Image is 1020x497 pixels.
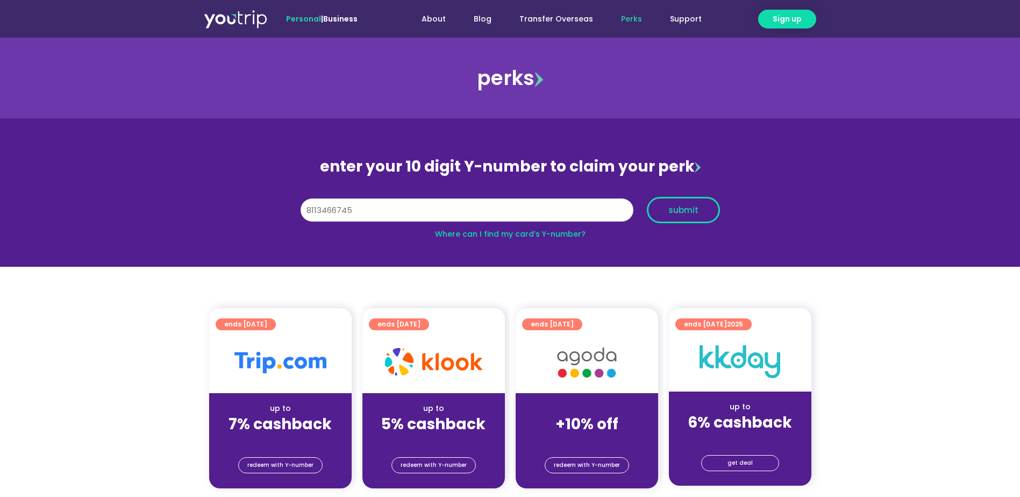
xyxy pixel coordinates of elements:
[524,434,650,445] div: (for stays only)
[677,401,803,413] div: up to
[391,457,476,473] a: redeem with Y-number
[522,318,582,330] a: ends [DATE]
[238,457,323,473] a: redeem with Y-number
[577,403,597,414] span: up to
[684,318,743,330] span: ends [DATE]
[218,403,343,414] div: up to
[677,432,803,444] div: (for stays only)
[727,456,753,471] span: get deal
[460,9,505,29] a: Blog
[247,458,313,473] span: redeem with Y-number
[773,13,802,25] span: Sign up
[295,153,725,181] div: enter your 10 digit Y-number to claim your perk
[371,403,496,414] div: up to
[727,319,743,329] span: 2025
[377,318,420,330] span: ends [DATE]
[554,458,620,473] span: redeem with Y-number
[531,318,574,330] span: ends [DATE]
[286,13,358,24] span: |
[555,414,618,435] strong: +10% off
[323,13,358,24] a: Business
[607,9,656,29] a: Perks
[369,318,429,330] a: ends [DATE]
[301,197,720,231] form: Y Number
[675,318,752,330] a: ends [DATE]2025
[387,9,716,29] nav: Menu
[229,414,332,435] strong: 7% cashback
[401,458,467,473] span: redeem with Y-number
[216,318,276,330] a: ends [DATE]
[408,9,460,29] a: About
[286,13,321,24] span: Personal
[505,9,607,29] a: Transfer Overseas
[435,229,586,239] a: Where can I find my card’s Y-number?
[758,10,816,29] a: Sign up
[224,318,267,330] span: ends [DATE]
[371,434,496,445] div: (for stays only)
[656,9,716,29] a: Support
[218,434,343,445] div: (for stays only)
[381,414,486,435] strong: 5% cashback
[647,197,720,223] button: submit
[301,198,633,222] input: 10 digit Y-number (e.g. 8123456789)
[688,412,792,433] strong: 6% cashback
[668,206,698,214] span: submit
[701,455,779,471] a: get deal
[545,457,629,473] a: redeem with Y-number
